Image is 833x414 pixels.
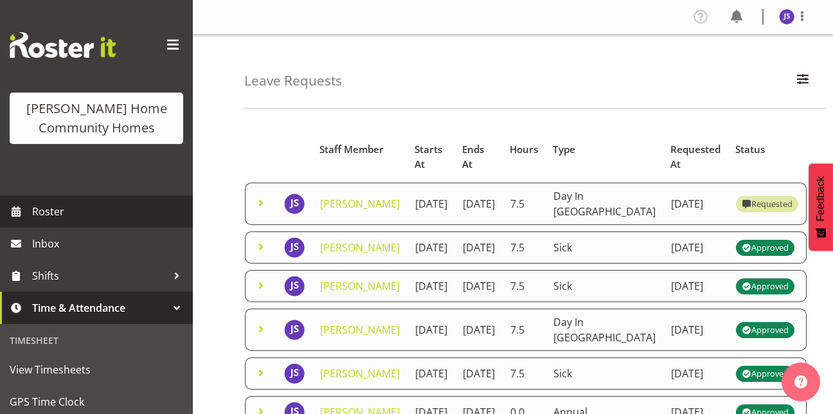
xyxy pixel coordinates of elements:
span: Feedback [815,176,827,221]
td: [DATE] [663,183,728,225]
td: [DATE] [408,357,455,390]
td: Day In [GEOGRAPHIC_DATA] [546,183,663,225]
span: View Timesheets [10,360,183,379]
td: [DATE] [455,357,503,390]
div: Approved [742,366,788,381]
td: [DATE] [408,183,455,225]
span: Inbox [32,234,186,253]
span: Starts At [415,142,447,172]
h4: Leave Requests [244,73,342,88]
td: [DATE] [408,270,455,302]
span: Roster [32,202,186,221]
td: Day In [GEOGRAPHIC_DATA] [546,309,663,351]
a: [PERSON_NAME] [320,323,400,337]
button: Filter Employees [789,67,816,95]
td: 7.5 [503,357,546,390]
span: Status [735,142,765,157]
a: [PERSON_NAME] [320,366,400,381]
img: help-xxl-2.png [794,375,807,388]
span: Type [553,142,575,157]
span: Ends At [462,142,495,172]
td: Sick [546,231,663,264]
a: View Timesheets [3,354,190,386]
div: Timesheet [3,327,190,354]
img: janeth-sison8531.jpg [284,276,305,296]
span: Shifts [32,266,167,285]
td: [DATE] [455,270,503,302]
div: Approved [742,240,788,255]
div: Approved [742,278,788,294]
span: Requested At [670,142,721,172]
img: janeth-sison8531.jpg [284,363,305,384]
a: [PERSON_NAME] [320,279,400,293]
button: Feedback - Show survey [809,163,833,251]
span: Time & Attendance [32,298,167,318]
td: [DATE] [408,309,455,351]
span: Hours [510,142,538,157]
td: [DATE] [663,309,728,351]
span: GPS Time Clock [10,392,183,411]
div: Requested [742,196,792,212]
td: Sick [546,357,663,390]
td: [DATE] [408,231,455,264]
td: [DATE] [663,270,728,302]
td: 7.5 [503,183,546,225]
img: Rosterit website logo [10,32,116,58]
div: [PERSON_NAME] Home Community Homes [22,99,170,138]
a: [PERSON_NAME] [320,197,400,211]
img: janeth-sison8531.jpg [779,9,794,24]
img: janeth-sison8531.jpg [284,319,305,340]
a: [PERSON_NAME] [320,240,400,255]
img: janeth-sison8531.jpg [284,194,305,214]
td: 7.5 [503,309,546,351]
td: [DATE] [455,183,503,225]
div: Approved [742,322,788,337]
img: janeth-sison8531.jpg [284,237,305,258]
td: 7.5 [503,270,546,302]
td: [DATE] [455,231,503,264]
td: [DATE] [663,231,728,264]
td: Sick [546,270,663,302]
td: [DATE] [455,309,503,351]
td: [DATE] [663,357,728,390]
td: 7.5 [503,231,546,264]
span: Staff Member [319,142,384,157]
